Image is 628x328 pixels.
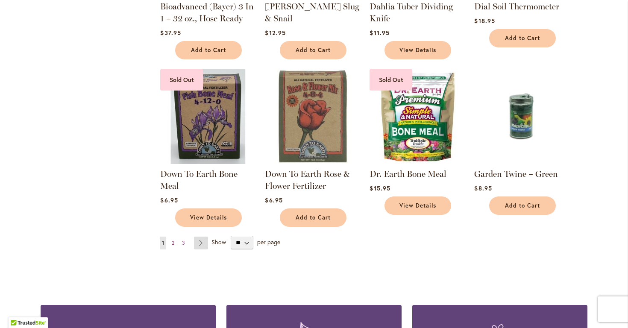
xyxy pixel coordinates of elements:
button: Add to Cart [175,41,242,59]
a: View Details [384,196,451,215]
a: Garden Twine – Green [474,169,558,179]
span: per page [257,238,280,246]
a: View Details [175,208,242,227]
a: Bioadvanced (Bayer) 3 In 1 – 32 oz., Hose Ready [160,1,254,23]
button: Add to Cart [489,196,556,215]
span: Add to Cart [296,47,331,54]
a: Down To Earth Rose & Flower Fertilizer [265,169,350,191]
a: Dr. Earth Bone Meal [370,169,446,179]
span: Add to Cart [505,35,540,42]
span: $15.95 [370,184,390,192]
span: $12.95 [265,29,285,37]
span: View Details [399,202,436,209]
img: Garden Twine – Green [474,69,569,164]
button: Add to Cart [489,29,556,47]
span: Show [211,238,226,246]
span: $18.95 [474,17,495,25]
iframe: Launch Accessibility Center [6,298,30,322]
a: 3 [180,237,187,249]
a: [PERSON_NAME] Slug & Snail [265,1,359,23]
div: Sold Out [370,69,412,91]
span: Add to Cart [505,202,540,209]
button: Add to Cart [280,41,346,59]
span: $8.95 [474,184,492,192]
button: Add to Cart [280,208,346,227]
span: 1 [162,240,164,246]
span: $11.95 [370,29,389,37]
a: View Details [384,41,451,59]
a: Down To Earth Bone Meal Sold Out [160,158,255,166]
div: Sold Out [160,69,203,91]
img: Down To Earth Bone Meal [160,69,255,164]
a: 2 [170,237,176,249]
img: Dr. Earth Bone Meal [370,69,465,164]
span: 2 [172,240,174,246]
a: Dahlia Tuber Dividing Knife [370,1,453,23]
span: View Details [190,214,227,221]
a: Down To Earth Rose & Flower Fertilizer [265,158,360,166]
span: Add to Cart [296,214,331,221]
span: $6.95 [160,196,178,204]
a: Dr. Earth Bone Meal Sold Out [370,158,465,166]
a: Dial Soil Thermometer [474,1,559,12]
img: Down To Earth Rose & Flower Fertilizer [265,69,360,164]
a: Down To Earth Bone Meal [160,169,238,191]
span: $37.95 [160,29,181,37]
a: Garden Twine – Green [474,158,569,166]
span: $6.95 [265,196,282,204]
span: View Details [399,47,436,54]
span: 3 [182,240,185,246]
span: Add to Cart [191,47,226,54]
